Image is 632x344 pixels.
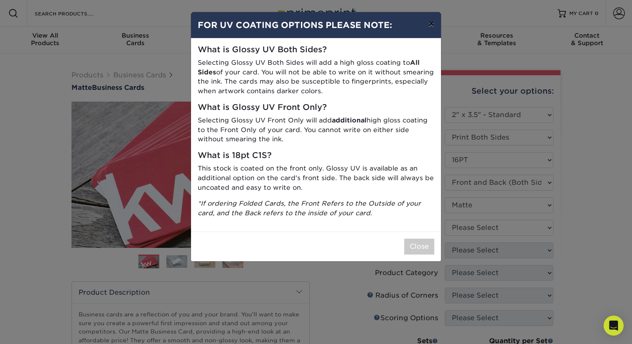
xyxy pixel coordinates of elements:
[332,116,367,124] strong: additional
[422,12,441,36] button: ×
[604,316,624,336] div: Open Intercom Messenger
[198,19,434,31] h4: FOR UV COATING OPTIONS PLEASE NOTE:
[198,103,434,112] h5: What is Glossy UV Front Only?
[198,151,434,161] h5: What is 18pt C1S?
[404,239,434,255] button: Close
[198,58,434,96] p: Selecting Glossy UV Both Sides will add a high gloss coating to of your card. You will not be abl...
[198,116,434,144] p: Selecting Glossy UV Front Only will add high gloss coating to the Front Only of your card. You ca...
[198,199,421,217] i: *If ordering Folded Cards, the Front Refers to the Outside of your card, and the Back refers to t...
[198,59,420,76] strong: All Sides
[198,45,434,55] h5: What is Glossy UV Both Sides?
[198,164,434,192] p: This stock is coated on the front only. Glossy UV is available as an additional option on the car...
